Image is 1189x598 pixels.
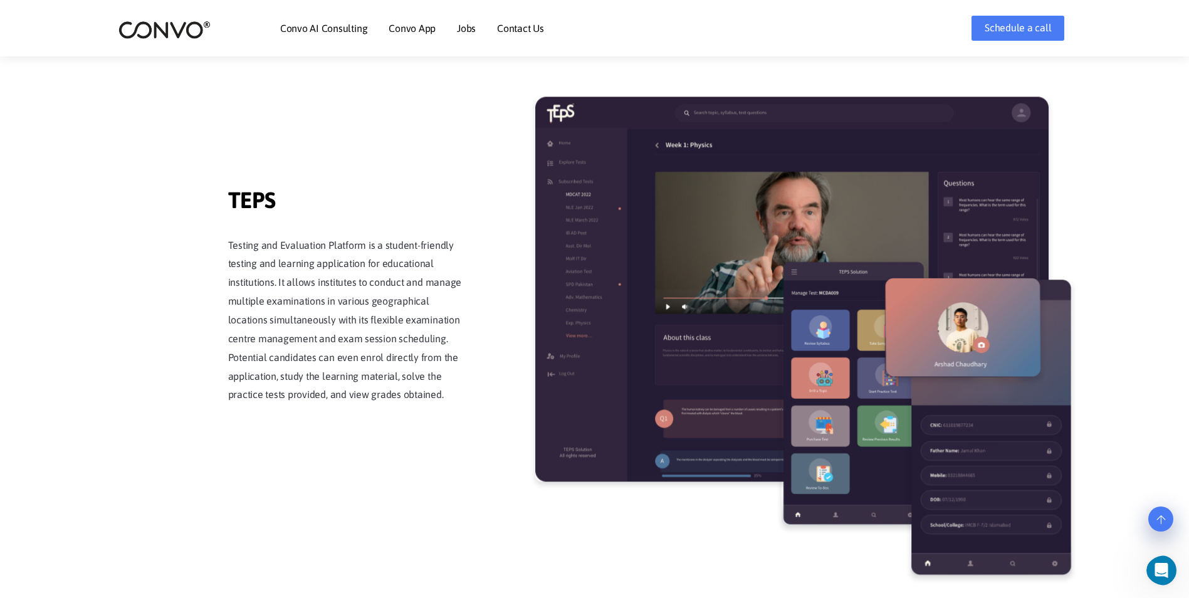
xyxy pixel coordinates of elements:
a: Jobs [457,23,476,33]
a: Convo App [389,23,436,33]
p: Testing and Evaluation Platform is a student-friendly testing and learning application for educat... [228,236,466,405]
a: Contact Us [497,23,544,33]
iframe: Intercom live chat [1146,555,1185,585]
a: Schedule a call [972,16,1064,41]
a: Convo AI Consulting [280,23,367,33]
img: logo_2.png [118,20,211,39]
span: TEPS [228,187,466,217]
